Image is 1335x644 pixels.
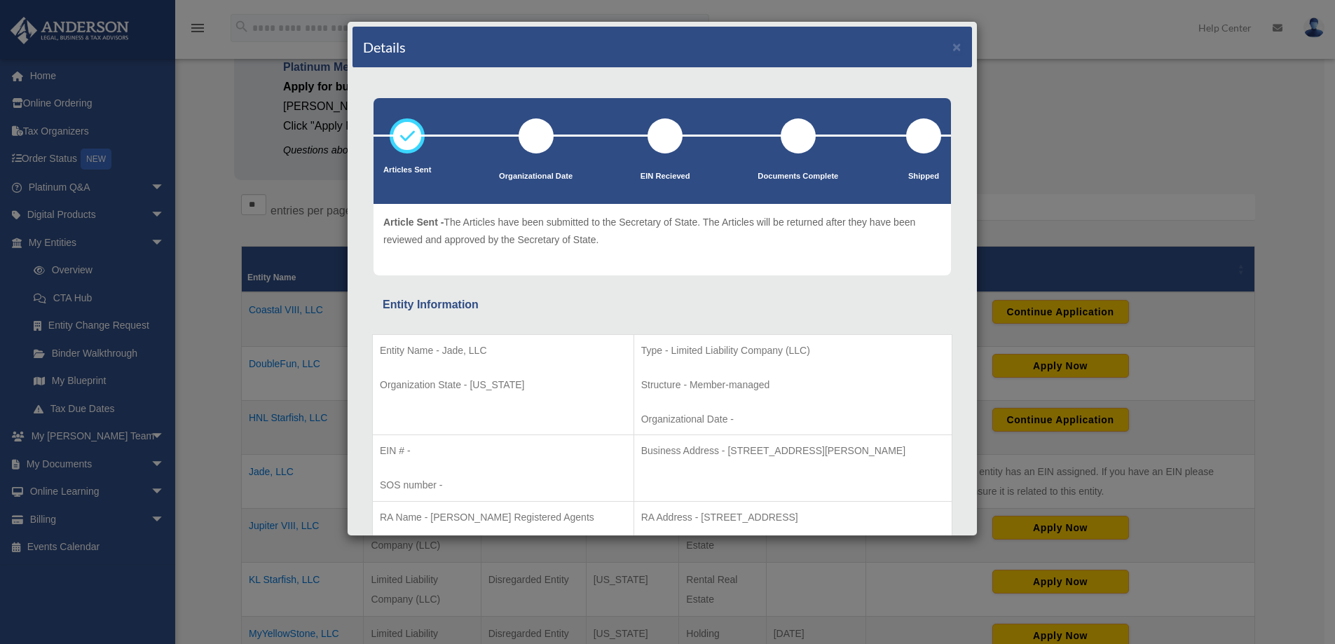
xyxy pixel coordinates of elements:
[380,442,627,460] p: EIN # -
[641,376,945,394] p: Structure - Member-managed
[380,376,627,394] p: Organization State - [US_STATE]
[380,477,627,494] p: SOS number -
[380,509,627,526] p: RA Name - [PERSON_NAME] Registered Agents
[383,217,444,228] span: Article Sent -
[499,170,573,184] p: Organizational Date
[383,163,431,177] p: Articles Sent
[758,170,838,184] p: Documents Complete
[906,170,941,184] p: Shipped
[641,411,945,428] p: Organizational Date -
[641,170,690,184] p: EIN Recieved
[363,37,406,57] h4: Details
[383,214,941,248] p: The Articles have been submitted to the Secretary of State. The Articles will be returned after t...
[641,442,945,460] p: Business Address - [STREET_ADDRESS][PERSON_NAME]
[952,39,961,54] button: ×
[641,342,945,359] p: Type - Limited Liability Company (LLC)
[641,509,945,526] p: RA Address - [STREET_ADDRESS]
[383,295,942,315] div: Entity Information
[380,342,627,359] p: Entity Name - Jade, LLC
